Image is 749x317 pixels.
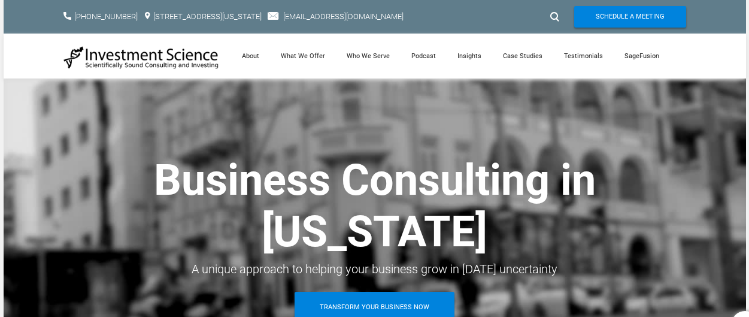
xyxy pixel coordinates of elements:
a: About [231,34,270,79]
a: Schedule A Meeting [574,6,686,28]
a: [PHONE_NUMBER] [74,12,138,21]
a: SageFusion [614,34,670,79]
a: [STREET_ADDRESS][US_STATE]​ [153,12,262,21]
a: [EMAIL_ADDRESS][DOMAIN_NAME] [283,12,404,21]
strong: Business Consulting in [US_STATE] [154,155,596,257]
a: Who We Serve [336,34,401,79]
a: What We Offer [270,34,336,79]
a: Podcast [401,34,447,79]
div: A unique approach to helping your business grow in [DATE] uncertainty [63,258,686,280]
a: Testimonials [553,34,614,79]
img: Investment Science | NYC Consulting Services [63,46,219,70]
span: Schedule A Meeting [596,6,665,28]
a: Case Studies [492,34,553,79]
a: Insights [447,34,492,79]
